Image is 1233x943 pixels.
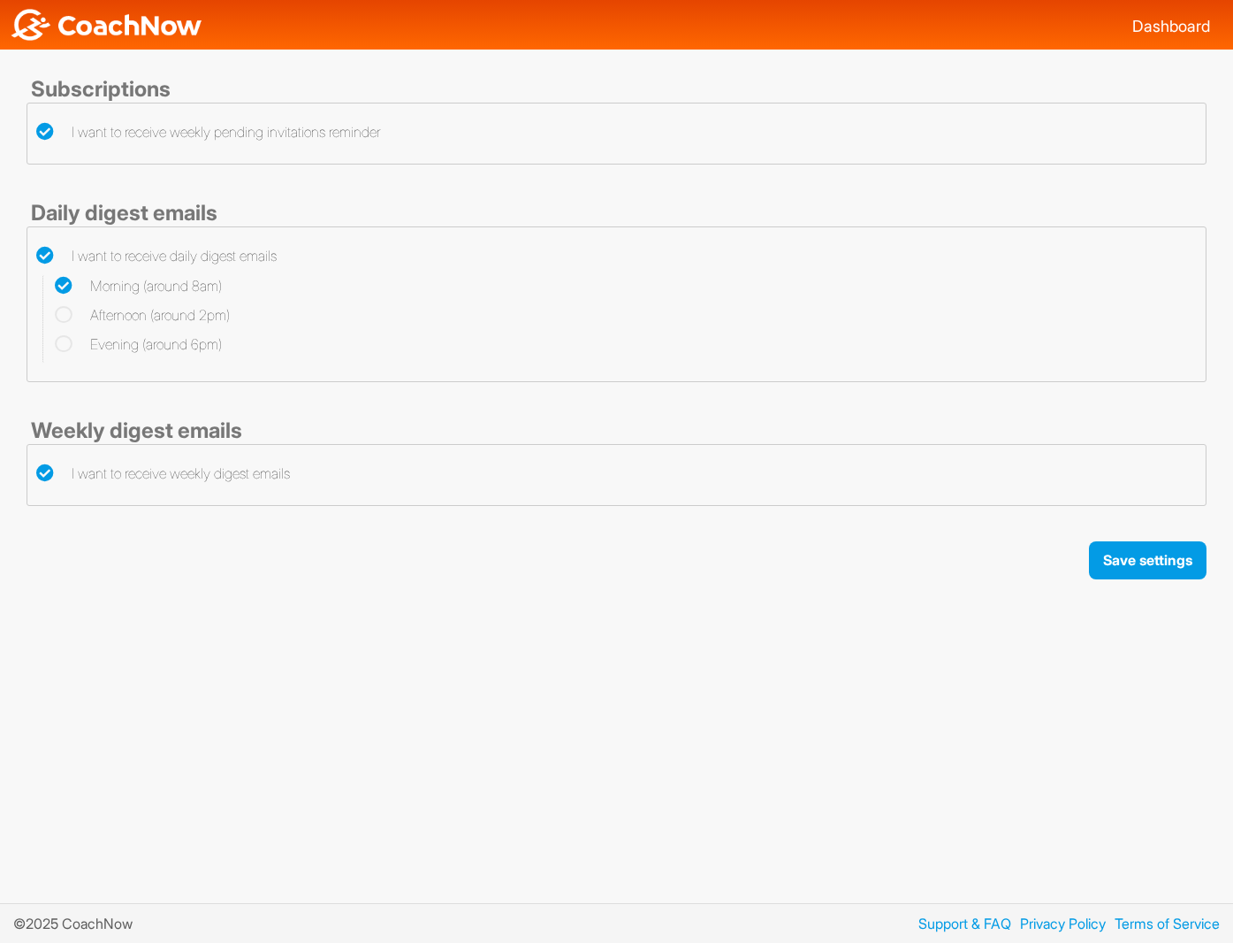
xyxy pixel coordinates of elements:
[55,333,222,355] label: Evening (around 6pm)
[1106,913,1220,934] a: Terms of Service
[27,76,1206,103] div: Subscriptions
[55,275,222,296] label: Morning (around 8am)
[27,418,1206,444] div: Weekly digest emails
[36,121,380,142] label: I want to receive weekly pending invitations reminder
[1089,541,1206,579] button: Save settings
[27,200,1206,226] div: Daily digest emails
[55,304,230,326] label: Afternoon (around 2pm)
[910,913,1011,934] a: Support & FAQ
[13,913,146,934] p: © 2025 CoachNow
[36,463,290,484] label: I want to receive weekly digest emails
[1132,17,1210,35] a: Dashboard
[1011,913,1106,934] a: Privacy Policy
[9,9,203,41] img: CoachNow
[36,245,277,266] label: I want to receive daily digest emails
